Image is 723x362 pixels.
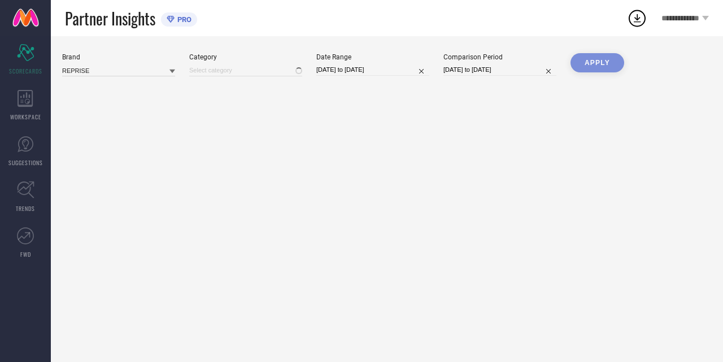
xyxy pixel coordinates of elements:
[20,250,31,258] span: FWD
[316,64,429,76] input: Select date range
[10,113,41,121] span: WORKSPACE
[8,158,43,167] span: SUGGESTIONS
[175,15,191,24] span: PRO
[189,53,302,61] div: Category
[65,7,155,30] span: Partner Insights
[9,67,42,75] span: SCORECARDS
[62,53,175,61] div: Brand
[627,8,647,28] div: Open download list
[316,53,429,61] div: Date Range
[16,204,35,213] span: TRENDS
[443,53,556,61] div: Comparison Period
[443,64,556,76] input: Select comparison period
